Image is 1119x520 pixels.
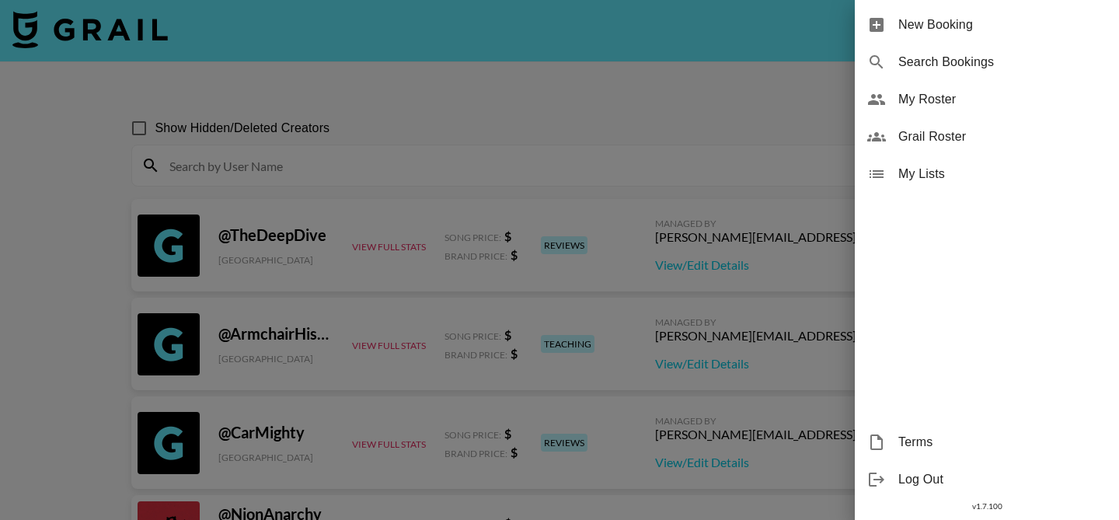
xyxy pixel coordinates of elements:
[855,81,1119,118] div: My Roster
[898,127,1107,146] span: Grail Roster
[855,424,1119,461] div: Terms
[855,118,1119,155] div: Grail Roster
[855,155,1119,193] div: My Lists
[898,53,1107,72] span: Search Bookings
[855,498,1119,515] div: v 1.7.100
[898,165,1107,183] span: My Lists
[855,461,1119,498] div: Log Out
[898,470,1107,489] span: Log Out
[898,16,1107,34] span: New Booking
[855,44,1119,81] div: Search Bookings
[898,433,1107,452] span: Terms
[898,90,1107,109] span: My Roster
[855,6,1119,44] div: New Booking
